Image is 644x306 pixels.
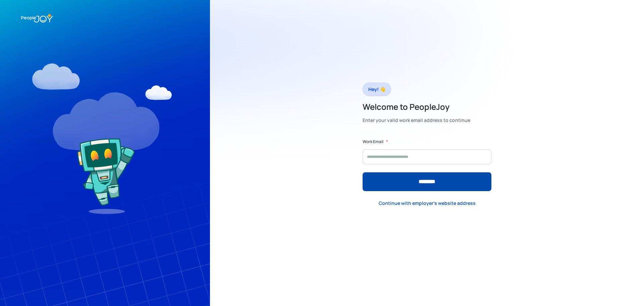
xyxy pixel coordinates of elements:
[379,200,476,207] div: Continue with employer's website address
[368,85,385,94] div: Hey! 👋
[373,196,481,210] a: Continue with employer's website address
[363,116,470,125] div: Enter your valid work email address to continue
[363,138,383,145] label: Work Email
[363,138,491,191] form: Form
[363,101,470,112] h2: Welcome to PeopleJoy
